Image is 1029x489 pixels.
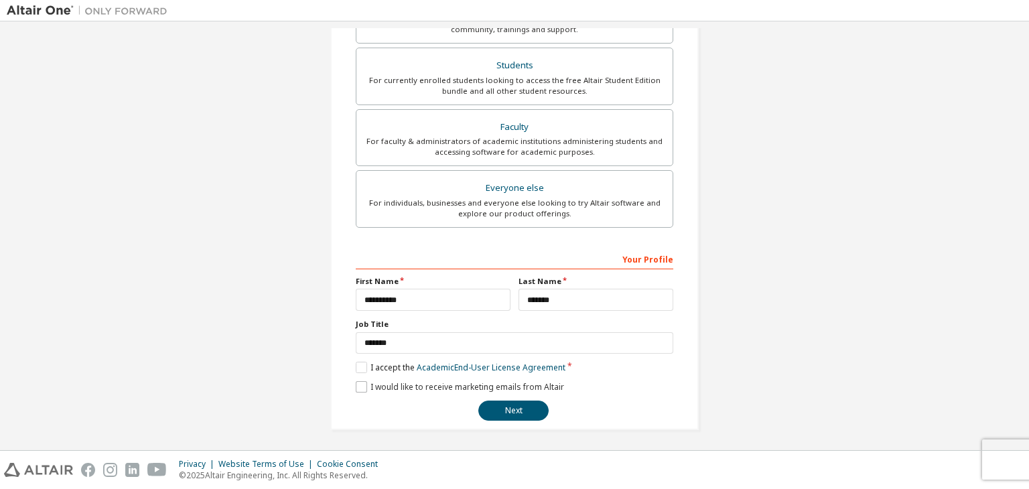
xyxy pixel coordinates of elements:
img: altair_logo.svg [4,463,73,477]
a: Academic End-User License Agreement [417,362,565,373]
label: I accept the [356,362,565,373]
div: Faculty [364,118,665,137]
label: I would like to receive marketing emails from Altair [356,381,564,393]
img: instagram.svg [103,463,117,477]
p: © 2025 Altair Engineering, Inc. All Rights Reserved. [179,470,386,481]
div: Your Profile [356,248,673,269]
div: For individuals, businesses and everyone else looking to try Altair software and explore our prod... [364,198,665,219]
div: Everyone else [364,179,665,198]
img: linkedin.svg [125,463,139,477]
div: Students [364,56,665,75]
div: For faculty & administrators of academic institutions administering students and accessing softwa... [364,136,665,157]
label: First Name [356,276,510,287]
img: Altair One [7,4,174,17]
div: Privacy [179,459,218,470]
img: facebook.svg [81,463,95,477]
img: youtube.svg [147,463,167,477]
button: Next [478,401,549,421]
label: Job Title [356,319,673,330]
div: For currently enrolled students looking to access the free Altair Student Edition bundle and all ... [364,75,665,96]
div: Website Terms of Use [218,459,317,470]
div: Cookie Consent [317,459,386,470]
label: Last Name [519,276,673,287]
